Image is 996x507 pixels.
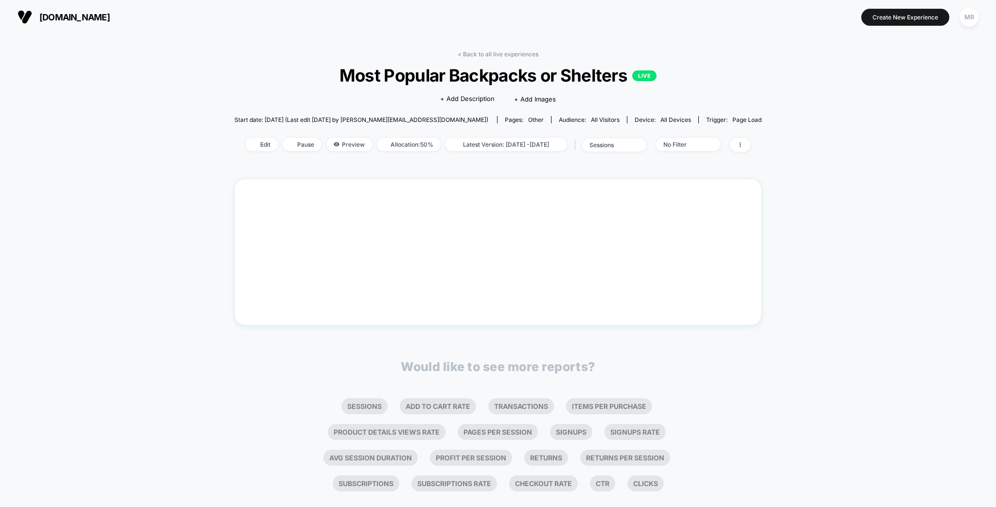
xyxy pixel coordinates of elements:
span: | [572,138,582,152]
li: Profit Per Session [430,450,512,466]
div: Audience: [559,116,620,123]
span: all devices [660,116,691,123]
button: Create New Experience [861,9,949,26]
button: MR [957,7,981,27]
div: Trigger: [706,116,762,123]
span: Allocation: 50% [377,138,441,151]
span: + Add Description [440,94,495,104]
li: Avg Session Duration [323,450,418,466]
div: sessions [589,141,628,149]
span: Preview [326,138,372,151]
li: Add To Cart Rate [400,398,476,414]
span: Latest Version: [DATE] - [DATE] [445,138,567,151]
button: [DOMAIN_NAME] [15,9,113,25]
p: Would like to see more reports? [401,359,595,374]
li: Product Details Views Rate [328,424,445,440]
li: Subscriptions [333,475,399,491]
span: + Add Images [514,95,556,103]
span: [DOMAIN_NAME] [39,12,110,22]
span: Most Popular Backpacks or Shelters [261,65,735,85]
a: < Back to all live experiences [458,51,538,58]
span: Start date: [DATE] (Last edit [DATE] by [PERSON_NAME][EMAIL_ADDRESS][DOMAIN_NAME]) [234,116,488,123]
li: Transactions [488,398,554,414]
div: Pages: [505,116,544,123]
li: Items Per Purchase [566,398,652,414]
span: Device: [627,116,698,123]
span: Edit [246,138,278,151]
div: MR [960,8,978,27]
span: other [528,116,544,123]
li: Pages Per Session [458,424,538,440]
img: Visually logo [18,10,32,24]
div: No Filter [663,141,702,148]
p: LIVE [632,70,657,81]
li: Signups Rate [605,424,666,440]
li: Subscriptions Rate [411,475,497,491]
li: Clicks [627,475,664,491]
li: Signups [550,424,592,440]
span: Page Load [732,116,762,123]
li: Checkout Rate [509,475,578,491]
span: All Visitors [591,116,620,123]
span: Pause [283,138,321,151]
li: Ctr [590,475,615,491]
li: Sessions [341,398,388,414]
li: Returns [524,450,568,466]
li: Returns Per Session [580,450,670,466]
